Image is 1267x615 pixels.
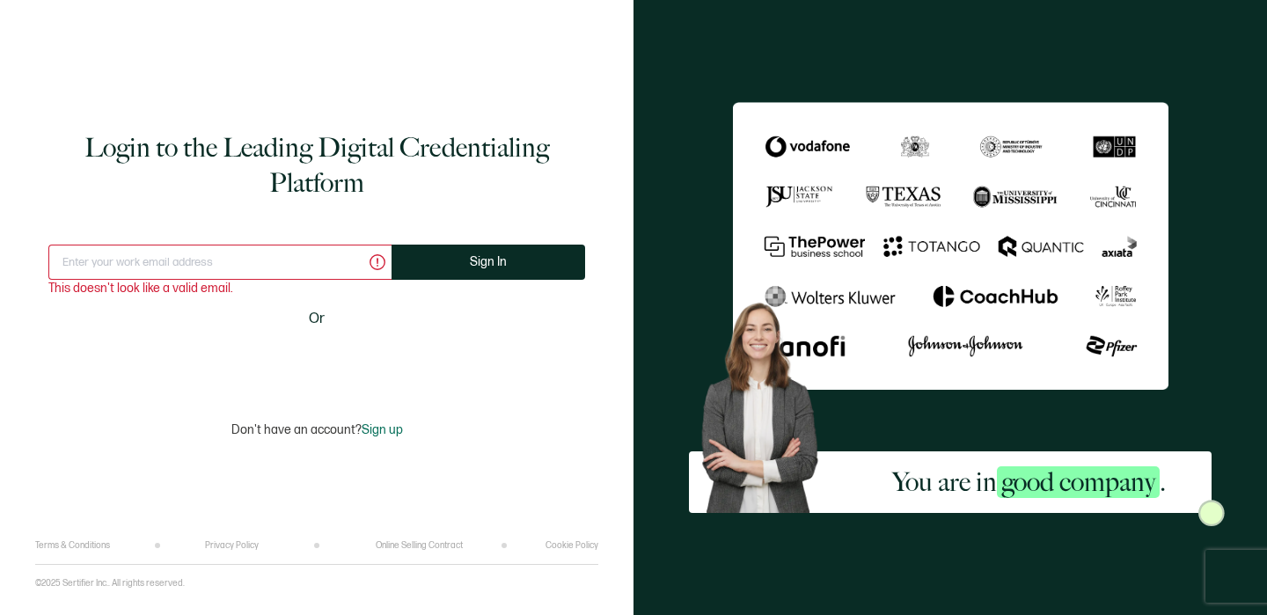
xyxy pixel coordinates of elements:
[309,308,325,330] span: Or
[35,578,185,589] p: ©2025 Sertifier Inc.. All rights reserved.
[546,540,598,551] a: Cookie Policy
[48,245,392,280] input: Enter your work email address
[733,102,1168,389] img: Sertifier Login - You are in <span class="strong-h">good company</span>.
[231,422,403,437] p: Don't have an account?
[207,341,427,380] iframe: Sign in with Google Button
[470,255,507,268] span: Sign In
[392,245,585,280] button: Sign In
[362,422,403,437] span: Sign up
[376,540,463,551] a: Online Selling Contract
[48,130,585,201] h1: Login to the Leading Digital Credentialing Platform
[1198,500,1225,526] img: Sertifier Login
[368,253,387,272] ion-icon: alert circle outline
[689,292,846,512] img: Sertifier Login - You are in <span class="strong-h">good company</span>. Hero
[205,540,259,551] a: Privacy Policy
[892,465,1166,500] h2: You are in .
[997,466,1160,498] span: good company
[35,540,110,551] a: Terms & Conditions
[48,282,233,295] span: This doesn't look like a valid email.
